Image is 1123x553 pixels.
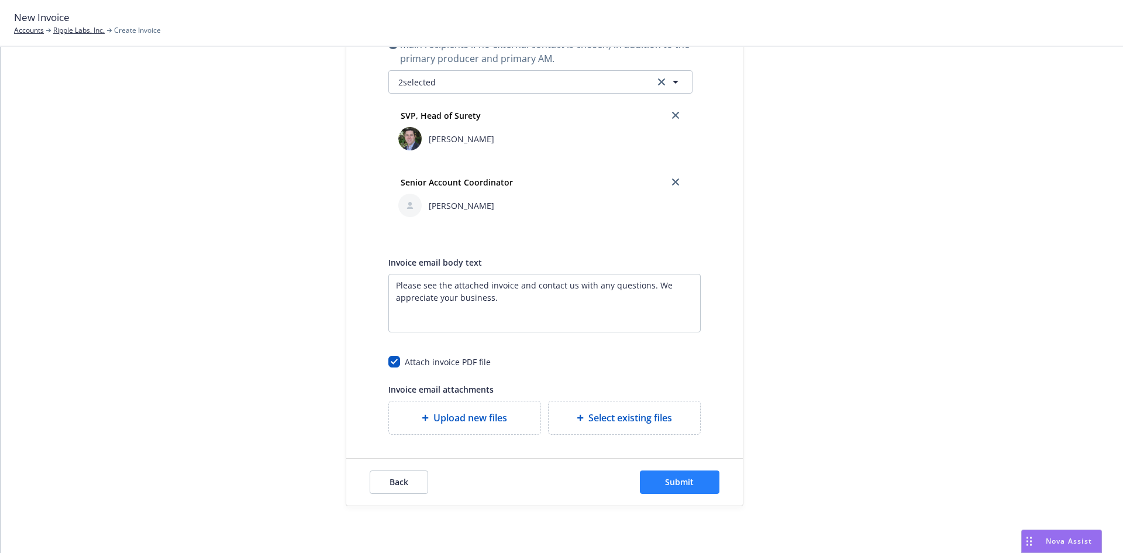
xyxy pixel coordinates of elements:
[390,476,408,487] span: Back
[669,108,683,122] a: close
[654,75,669,89] a: clear selection
[548,401,701,435] div: Select existing files
[388,274,701,332] textarea: Enter a description...
[398,127,422,150] img: employee photo
[1046,536,1092,546] span: Nova Assist
[53,25,105,36] a: Ripple Labs, Inc.
[429,133,494,145] span: [PERSON_NAME]
[405,356,491,368] div: Attach invoice PDF file
[388,70,693,94] button: 2selectedclear selection
[429,200,494,212] span: [PERSON_NAME]
[401,110,481,121] strong: SVP, Head of Surety
[665,476,694,487] span: Submit
[1021,530,1102,553] button: Nova Assist
[14,10,70,25] span: New Invoice
[388,401,541,435] div: Upload new files
[401,177,513,188] strong: Senior Account Coordinator
[114,25,161,36] span: Create Invoice
[370,470,428,494] button: Back
[388,384,494,395] span: Invoice email attachments
[398,76,436,88] span: 2 selected
[433,411,507,425] span: Upload new files
[388,257,482,268] span: Invoice email body text
[640,470,719,494] button: Submit
[14,25,44,36] a: Accounts
[1022,530,1036,552] div: Drag to move
[588,411,672,425] span: Select existing files
[669,175,683,189] a: close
